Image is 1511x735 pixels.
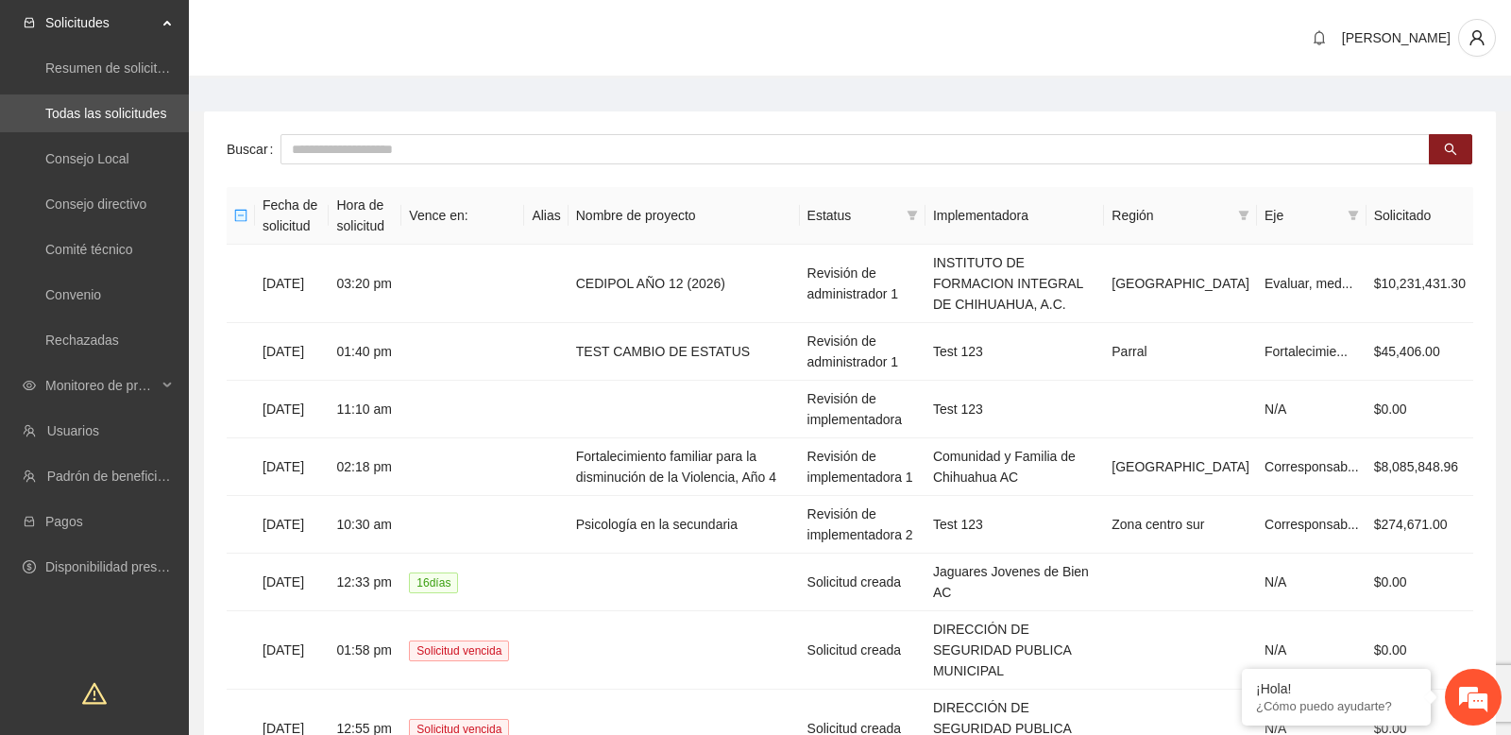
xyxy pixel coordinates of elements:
a: Convenio [45,287,101,302]
td: Revisión de implementadora 2 [800,496,925,554]
span: filter [1344,201,1363,230]
a: Consejo Local [45,151,129,166]
td: Test 123 [925,381,1104,438]
span: Evaluar, med... [1265,276,1352,291]
span: filter [907,210,918,221]
td: [DATE] [255,554,329,611]
td: $10,231,431.30 [1367,245,1473,323]
td: Psicología en la secundaria [569,496,800,554]
td: [GEOGRAPHIC_DATA] [1104,245,1257,323]
td: $45,406.00 [1367,323,1473,381]
td: Fortalecimiento familiar para la disminución de la Violencia, Año 4 [569,438,800,496]
span: Corresponsab... [1265,517,1359,532]
a: Todas las solicitudes [45,106,166,121]
td: TEST CAMBIO DE ESTATUS [569,323,800,381]
td: $274,671.00 [1367,496,1473,554]
td: 02:18 pm [329,438,401,496]
td: 03:20 pm [329,245,401,323]
span: warning [82,681,107,706]
a: Pagos [45,514,83,529]
td: $8,085,848.96 [1367,438,1473,496]
span: Monitoreo de proyectos [45,367,157,404]
td: Solicitud creada [800,611,925,690]
td: $0.00 [1367,611,1473,690]
td: 11:10 am [329,381,401,438]
td: Parral [1104,323,1257,381]
td: Jaguares Jovenes de Bien AC [925,554,1104,611]
p: ¿Cómo puedo ayudarte? [1256,699,1417,713]
th: Nombre de proyecto [569,187,800,245]
th: Vence en: [401,187,524,245]
td: Solicitud creada [800,554,925,611]
button: bell [1304,23,1334,53]
td: $0.00 [1367,554,1473,611]
span: search [1444,143,1457,158]
span: Solicitud vencida [409,641,509,661]
th: Solicitado [1367,187,1473,245]
a: Disponibilidad presupuestal [45,559,207,574]
span: filter [1234,201,1253,230]
td: Revisión de administrador 1 [800,323,925,381]
td: [DATE] [255,323,329,381]
td: Zona centro sur [1104,496,1257,554]
span: user [1459,29,1495,46]
span: filter [1238,210,1249,221]
td: INSTITUTO DE FORMACION INTEGRAL DE CHIHUAHUA, A.C. [925,245,1104,323]
td: Test 123 [925,323,1104,381]
span: Corresponsab... [1265,459,1359,474]
button: search [1429,134,1472,164]
td: N/A [1257,554,1367,611]
span: eye [23,379,36,392]
th: Fecha de solicitud [255,187,329,245]
a: Padrón de beneficiarios [47,469,186,484]
td: 12:33 pm [329,554,401,611]
td: 10:30 am [329,496,401,554]
span: Región [1112,205,1231,226]
td: Revisión de implementadora [800,381,925,438]
span: bell [1305,30,1333,45]
a: Resumen de solicitudes por aprobar [45,60,258,76]
th: Implementadora [925,187,1104,245]
span: filter [1348,210,1359,221]
td: [DATE] [255,245,329,323]
span: filter [903,201,922,230]
a: Comité técnico [45,242,133,257]
button: user [1458,19,1496,57]
td: DIRECCIÓN DE SEGURIDAD PUBLICA MUNICIPAL [925,611,1104,690]
td: 01:40 pm [329,323,401,381]
a: Rechazadas [45,333,119,348]
td: Comunidad y Familia de Chihuahua AC [925,438,1104,496]
span: minus-square [234,209,247,222]
td: CEDIPOL AÑO 12 (2026) [569,245,800,323]
a: Usuarios [47,423,99,438]
td: 01:58 pm [329,611,401,690]
span: [PERSON_NAME] [1342,30,1451,45]
td: [GEOGRAPHIC_DATA] [1104,438,1257,496]
td: $0.00 [1367,381,1473,438]
span: Estatus [807,205,899,226]
td: [DATE] [255,381,329,438]
td: N/A [1257,611,1367,690]
span: Solicitudes [45,4,157,42]
div: ¡Hola! [1256,681,1417,696]
label: Buscar [227,134,280,164]
td: [DATE] [255,611,329,690]
span: Eje [1265,205,1340,226]
span: Fortalecimie... [1265,344,1348,359]
a: Consejo directivo [45,197,146,212]
th: Alias [524,187,568,245]
td: N/A [1257,381,1367,438]
td: Test 123 [925,496,1104,554]
td: [DATE] [255,496,329,554]
span: inbox [23,16,36,29]
td: [DATE] [255,438,329,496]
td: Revisión de administrador 1 [800,245,925,323]
th: Hora de solicitud [329,187,401,245]
td: Revisión de implementadora 1 [800,438,925,496]
span: 16 día s [409,573,458,593]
